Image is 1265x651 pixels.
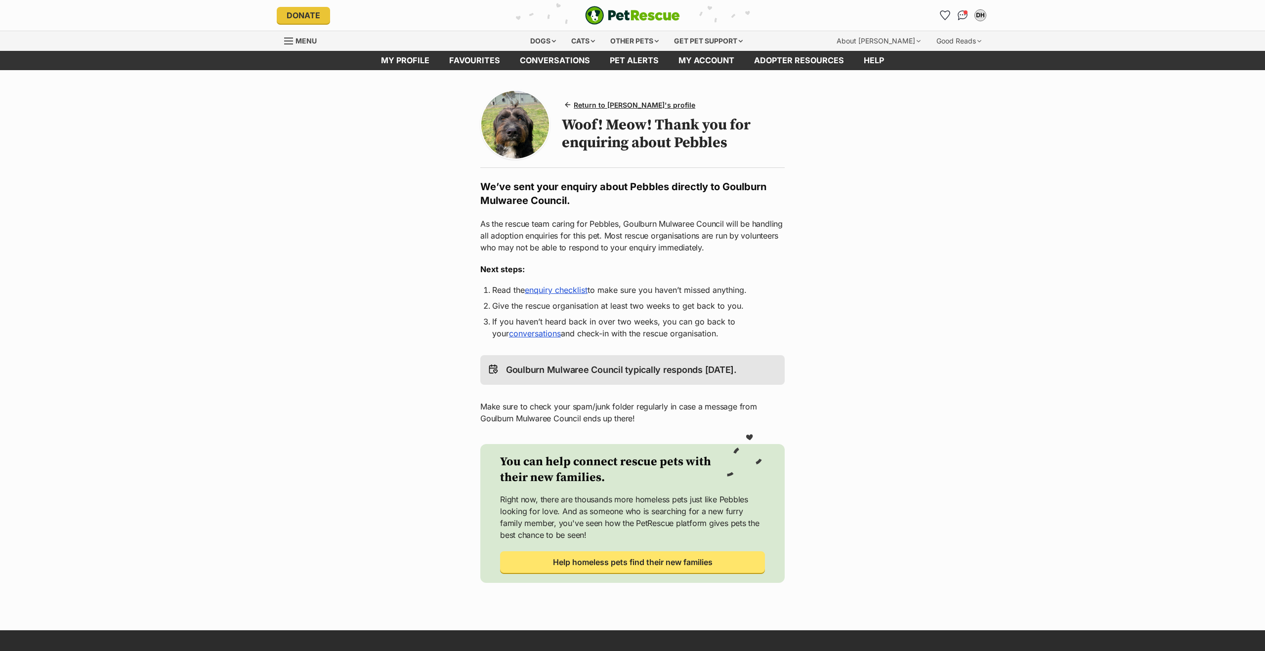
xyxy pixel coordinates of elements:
[480,401,785,424] p: Make sure to check your spam/junk folder regularly in case a message from Goulburn Mulwaree Counc...
[492,300,773,312] li: Give the rescue organisation at least two weeks to get back to you.
[955,7,970,23] a: Conversations
[937,7,953,23] a: Favourites
[564,31,602,51] div: Cats
[500,454,725,486] h2: You can help connect rescue pets with their new families.
[669,51,744,70] a: My account
[830,31,928,51] div: About [PERSON_NAME]
[600,51,669,70] a: Pet alerts
[667,31,750,51] div: Get pet support
[585,6,680,25] img: logo-e224e6f780fb5917bec1dbf3a21bbac754714ae5b6737aabdf751b685950b380.svg
[510,51,600,70] a: conversations
[744,51,854,70] a: Adopter resources
[371,51,439,70] a: My profile
[929,31,988,51] div: Good Reads
[506,363,737,377] p: Goulburn Mulwaree Council typically responds [DATE].
[509,328,561,338] a: conversations
[562,98,699,112] a: Return to [PERSON_NAME]'s profile
[500,493,765,541] p: Right now, there are thousands more homeless pets just like Pebbles looking for love. And as some...
[480,180,785,207] h2: We’ve sent your enquiry about Pebbles directly to Goulburn Mulwaree Council.
[480,218,785,253] p: As the rescue team caring for Pebbles, Goulburn Mulwaree Council will be handling all adoption en...
[492,284,773,296] li: Read the to make sure you haven’t missed anything.
[585,6,680,25] a: PetRescue
[523,31,563,51] div: Dogs
[972,7,988,23] button: My account
[439,51,510,70] a: Favourites
[284,31,324,49] a: Menu
[958,10,968,20] img: chat-41dd97257d64d25036548639549fe6c8038ab92f7586957e7f3b1b290dea8141.svg
[603,31,666,51] div: Other pets
[553,556,713,568] span: Help homeless pets find their new families
[295,37,317,45] span: Menu
[975,10,985,20] div: DH
[854,51,894,70] a: Help
[937,7,988,23] ul: Account quick links
[480,263,785,275] h3: Next steps:
[525,285,588,295] a: enquiry checklist
[481,91,549,159] img: Photo of Pebbles
[500,551,765,573] a: Help homeless pets find their new families
[574,100,695,110] span: Return to [PERSON_NAME]'s profile
[562,116,785,152] h1: Woof! Meow! Thank you for enquiring about Pebbles
[277,7,330,24] a: Donate
[492,316,773,339] li: If you haven’t heard back in over two weeks, you can go back to your and check-in with the rescue...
